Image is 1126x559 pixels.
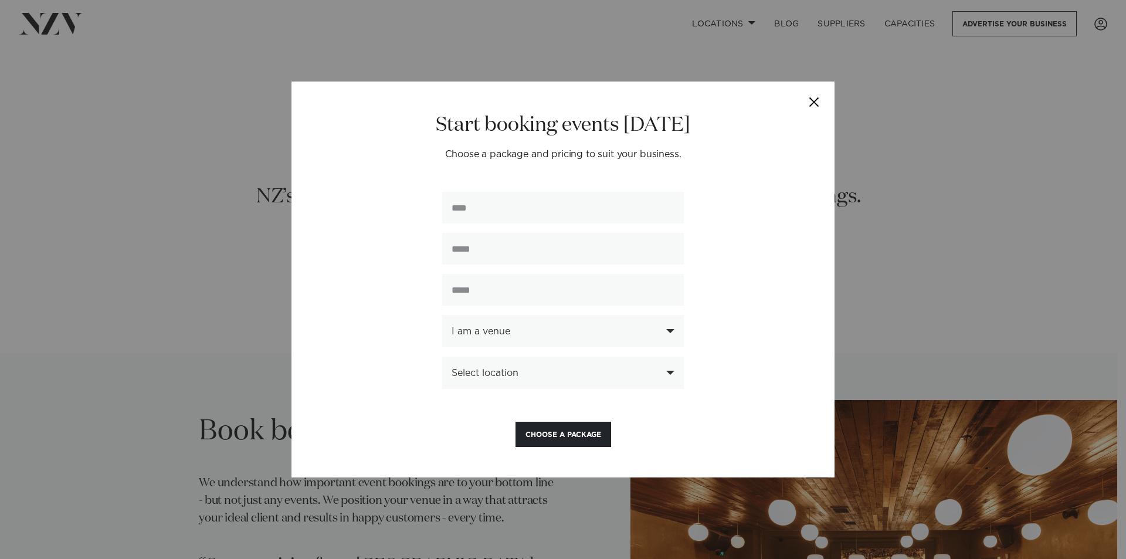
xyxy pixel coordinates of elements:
[793,82,835,123] button: Close
[515,422,611,447] button: Choose a Package
[452,368,662,378] div: Select location
[452,326,662,337] div: I am a venue
[322,147,804,162] p: Choose a package and pricing to suit your business.
[322,112,804,138] h2: Start booking events [DATE]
